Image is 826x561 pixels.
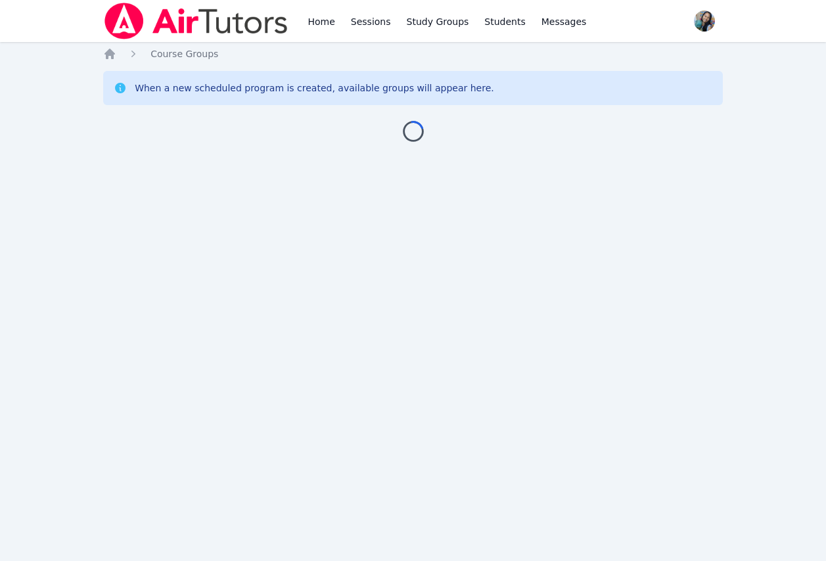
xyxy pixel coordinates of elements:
span: Course Groups [150,49,218,59]
img: Air Tutors [103,3,289,39]
a: Course Groups [150,47,218,60]
nav: Breadcrumb [103,47,723,60]
div: When a new scheduled program is created, available groups will appear here. [135,81,494,95]
span: Messages [541,15,587,28]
